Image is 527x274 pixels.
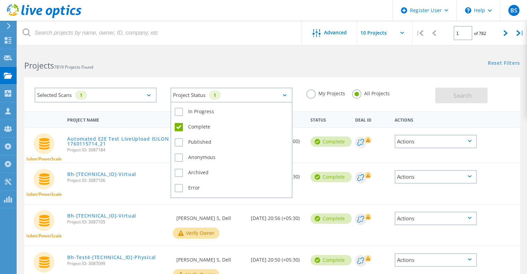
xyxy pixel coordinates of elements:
[351,113,391,126] div: Deal Id
[352,89,390,96] label: All Projects
[310,172,352,182] div: Complete
[324,30,347,35] span: Advanced
[64,113,173,126] div: Project Name
[173,228,219,239] button: Verify Owner
[67,255,156,260] a: Bh-Test4-[TECHNICAL_ID]-Physical
[67,213,136,218] a: Bh-[TECHNICAL_ID]-Virtual
[395,170,477,184] div: Actions
[26,157,62,161] span: Isilon/PowerScale
[170,88,292,103] div: Project Status
[306,89,345,96] label: My Projects
[465,7,471,14] svg: \n
[454,92,472,99] span: Search
[173,205,247,228] div: [PERSON_NAME] S, Dell
[173,246,247,269] div: [PERSON_NAME] S, Dell
[488,61,520,67] a: Reset Filters
[175,138,288,147] label: Published
[26,192,62,196] span: Isilon/PowerScale
[175,169,288,177] label: Archived
[67,136,169,146] a: Automated E2E Test LiveUpload ISILON 1760115714_21
[175,184,288,192] label: Error
[474,30,486,36] span: of 782
[391,113,481,126] div: Actions
[435,88,488,103] button: Search
[175,108,288,116] label: In Progress
[17,21,302,45] input: Search projects by name, owner, ID, company, etc
[24,60,54,71] b: Projects
[175,123,288,131] label: Complete
[247,246,307,269] div: [DATE] 20:50 (+05:30)
[26,234,62,238] span: Isilon/PowerScale
[513,21,527,45] div: |
[67,178,169,183] span: Project ID: 3087106
[75,90,87,100] div: 1
[67,172,136,177] a: Bh-[TECHNICAL_ID]-Virtual
[395,135,477,148] div: Actions
[54,64,93,70] span: 7819 Projects Found
[310,136,352,147] div: Complete
[175,153,288,162] label: Anonymous
[395,253,477,267] div: Actions
[310,213,352,224] div: Complete
[7,15,81,19] a: Live Optics Dashboard
[310,255,352,265] div: Complete
[247,205,307,228] div: [DATE] 20:56 (+05:30)
[395,212,477,225] div: Actions
[67,262,169,266] span: Project ID: 3087099
[307,113,352,126] div: Status
[209,90,221,100] div: 1
[67,148,169,152] span: Project ID: 3087184
[67,220,169,224] span: Project ID: 3087105
[413,21,427,45] div: |
[510,8,517,13] span: BS
[35,88,157,103] div: Selected Scans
